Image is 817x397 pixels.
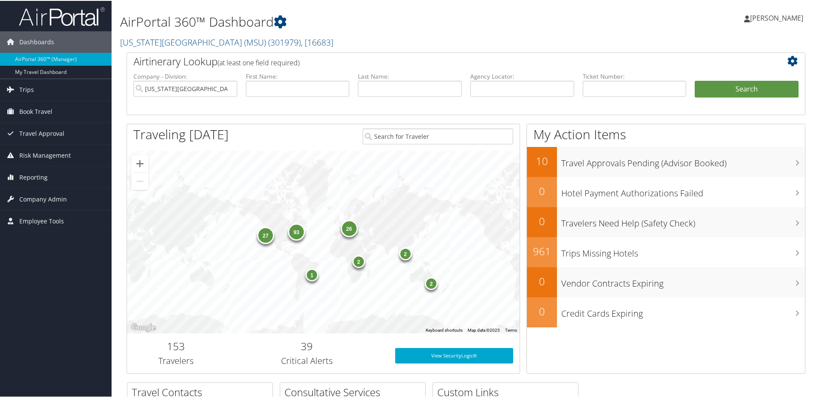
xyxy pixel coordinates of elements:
img: airportal-logo.png [19,6,105,26]
img: Google [129,321,157,333]
h2: 10 [527,153,557,168]
h3: Trips Missing Hotels [561,242,805,259]
span: Trips [19,78,34,100]
button: Zoom in [131,154,148,171]
a: 961Trips Missing Hotels [527,236,805,266]
span: [PERSON_NAME] [750,12,803,22]
h2: Airtinerary Lookup [133,53,742,68]
div: 1 [306,268,318,281]
span: Book Travel [19,100,52,122]
span: Travel Approval [19,122,64,144]
span: , [ 16683 ] [301,36,333,47]
h3: Credit Cards Expiring [561,302,805,319]
button: Search [695,80,799,97]
a: 0Travelers Need Help (Safety Check) [527,206,805,236]
span: ( 301979 ) [268,36,301,47]
div: 93 [288,222,305,239]
div: 26 [341,219,358,236]
a: Terms (opens in new tab) [505,327,517,332]
h2: 0 [527,303,557,318]
label: Company - Division: [133,71,237,80]
h2: 39 [232,338,382,353]
h1: Traveling [DATE] [133,125,229,143]
div: 2 [352,254,365,267]
div: 2 [425,276,438,289]
h2: 0 [527,273,557,288]
h3: Travelers [133,354,219,366]
label: First Name: [246,71,350,80]
h3: Critical Alerts [232,354,382,366]
h1: My Action Items [527,125,805,143]
span: Company Admin [19,188,67,209]
h2: 0 [527,213,557,228]
label: Last Name: [358,71,462,80]
span: Risk Management [19,144,71,165]
span: Map data ©2025 [468,327,500,332]
a: 10Travel Approvals Pending (Advisor Booked) [527,146,805,176]
a: 0Vendor Contracts Expiring [527,266,805,296]
span: Reporting [19,166,48,187]
button: Zoom out [131,172,148,189]
a: Open this area in Google Maps (opens a new window) [129,321,157,333]
span: (at least one field required) [218,57,300,67]
a: [PERSON_NAME] [744,4,812,30]
h2: 153 [133,338,219,353]
h2: 961 [527,243,557,258]
label: Agency Locator: [470,71,574,80]
input: Search for Traveler [363,128,513,144]
a: 0Hotel Payment Authorizations Failed [527,176,805,206]
button: Keyboard shortcuts [426,327,463,333]
label: Ticket Number: [583,71,687,80]
h1: AirPortal 360™ Dashboard [120,12,581,30]
h3: Travelers Need Help (Safety Check) [561,212,805,229]
h3: Travel Approvals Pending (Advisor Booked) [561,152,805,168]
span: Dashboards [19,31,54,52]
a: [US_STATE][GEOGRAPHIC_DATA] (MSU) [120,36,333,47]
h2: 0 [527,183,557,198]
span: Employee Tools [19,210,64,231]
h3: Vendor Contracts Expiring [561,272,805,289]
h3: Hotel Payment Authorizations Failed [561,182,805,198]
a: 0Credit Cards Expiring [527,296,805,327]
div: 2 [399,246,412,259]
a: View SecurityLogic® [395,347,513,363]
div: 27 [257,226,274,243]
